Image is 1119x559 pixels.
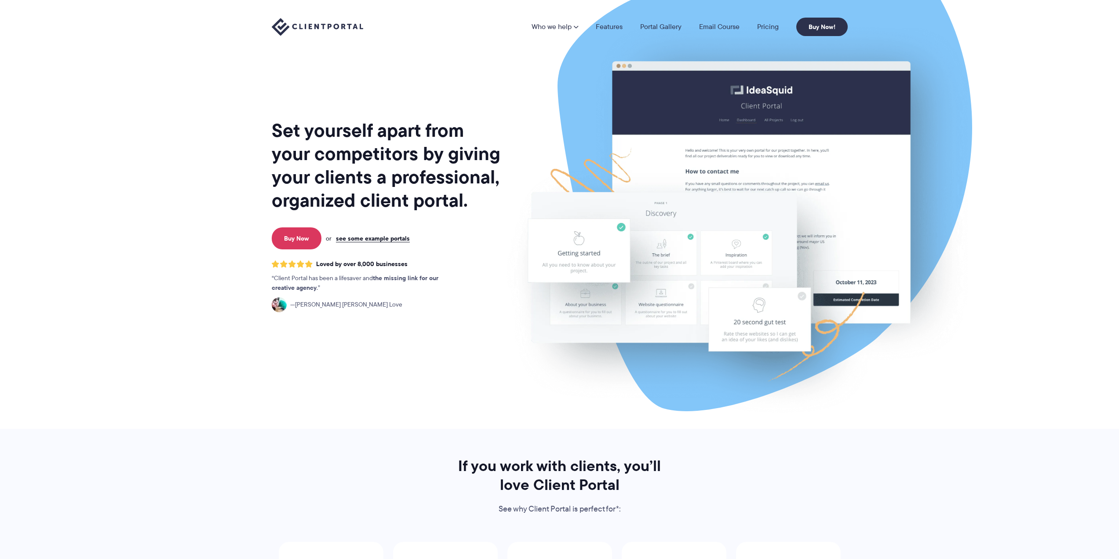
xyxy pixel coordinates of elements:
a: Portal Gallery [640,23,682,30]
a: Pricing [757,23,779,30]
a: Buy Now! [796,18,848,36]
a: Who we help [532,23,578,30]
a: Email Course [699,23,740,30]
h1: Set yourself apart from your competitors by giving your clients a professional, organized client ... [272,119,502,212]
a: see some example portals [336,234,410,242]
p: Client Portal has been a lifesaver and . [272,274,456,293]
a: Buy Now [272,227,321,249]
span: [PERSON_NAME] [PERSON_NAME] Love [290,300,402,310]
a: Features [596,23,623,30]
h2: If you work with clients, you’ll love Client Portal [446,457,673,494]
span: Loved by over 8,000 businesses [316,260,408,268]
span: or [326,234,332,242]
strong: the missing link for our creative agency [272,273,438,292]
p: See why Client Portal is perfect for*: [446,503,673,516]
